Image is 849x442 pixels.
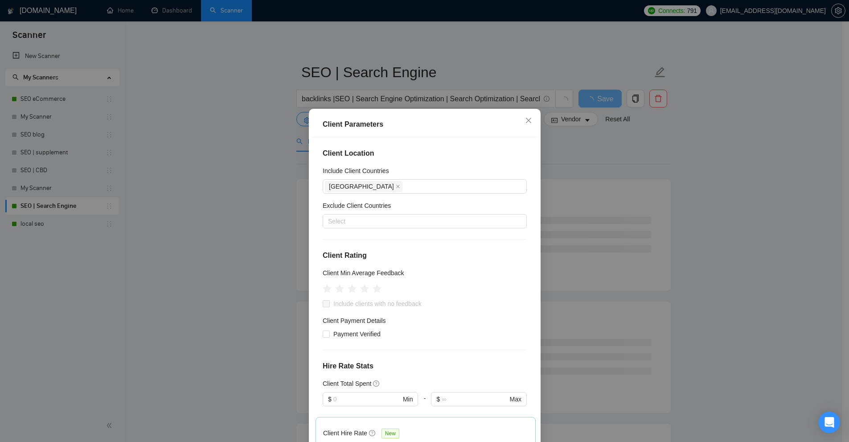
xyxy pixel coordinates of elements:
h5: Exclude Client Countries [323,201,391,211]
span: close [395,184,400,189]
input: 0 [333,395,401,405]
input: ∞ [442,395,508,405]
h5: Include Client Countries [323,166,389,176]
button: Close [517,109,541,133]
div: Client Parameters [323,119,527,130]
span: Payment Verified [330,330,384,339]
span: $ [328,395,332,405]
span: star [335,285,344,293]
h5: Client Min Average Feedback [323,268,404,278]
span: New [381,429,399,439]
h4: Client Rating [323,250,527,261]
div: - [418,392,431,417]
span: Min [402,395,413,405]
span: star [348,285,357,293]
h5: Client Hire Rate [323,429,367,438]
span: close [525,117,532,124]
span: $ [436,395,440,405]
span: star [360,285,369,293]
span: question-circle [373,380,380,387]
span: star [373,285,381,293]
span: [GEOGRAPHIC_DATA] [329,182,394,191]
h5: Client Total Spent [323,379,371,389]
h4: Client Location [323,148,527,159]
span: Include clients with no feedback [330,299,425,309]
h4: Hire Rate Stats [323,361,527,372]
span: star [323,285,332,293]
span: Max [509,395,521,405]
span: United States [325,181,402,192]
div: Open Intercom Messenger [819,412,840,433]
span: question-circle [369,430,376,437]
h4: Client Payment Details [323,316,386,326]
